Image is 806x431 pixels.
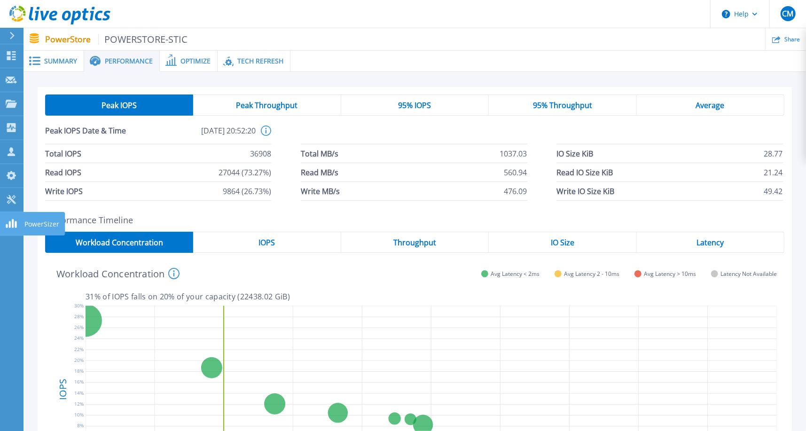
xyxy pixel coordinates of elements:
[77,422,84,429] text: 8%
[696,239,724,246] span: Latency
[644,270,696,277] span: Avg Latency > 10ms
[301,182,340,200] span: Write MB/s
[74,324,84,330] text: 26%
[258,239,275,246] span: IOPS
[74,335,84,341] text: 24%
[237,58,283,64] span: Tech Refresh
[551,239,574,246] span: IO Size
[696,102,725,109] span: Average
[564,270,619,277] span: Avg Latency 2 - 10ms
[784,37,800,42] span: Share
[398,102,431,109] span: 95% IOPS
[301,163,338,181] span: Read MB/s
[45,125,150,144] span: Peak IOPS Date & Time
[45,215,784,225] h2: Performance Timeline
[45,34,188,45] p: PowerStore
[491,270,540,277] span: Avg Latency < 2ms
[556,163,613,181] span: Read IO Size KiB
[150,125,256,144] span: [DATE] 20:52:20
[74,313,84,320] text: 28%
[533,102,592,109] span: 95% Throughput
[764,182,783,200] span: 49.42
[504,163,527,181] span: 560.94
[556,144,593,163] span: IO Size KiB
[45,163,81,181] span: Read IOPS
[44,58,77,64] span: Summary
[720,270,777,277] span: Latency Not Available
[74,302,84,308] text: 30%
[393,239,436,246] span: Throughput
[556,182,614,200] span: Write IO Size KiB
[764,163,783,181] span: 21.24
[76,239,163,246] span: Workload Concentration
[24,212,59,236] p: PowerSizer
[301,144,338,163] span: Total MB/s
[86,292,777,301] p: 31 % of IOPS falls on 20 % of your capacity ( 22438.02 GiB )
[102,102,137,109] span: Peak IOPS
[180,58,211,64] span: Optimize
[223,182,271,200] span: 9864 (26.73%)
[58,354,68,424] h4: IOPS
[764,144,783,163] span: 28.77
[782,10,793,17] span: CM
[105,58,153,64] span: Performance
[56,268,180,279] h4: Workload Concentration
[98,34,188,45] span: POWERSTORE-STIC
[236,102,297,109] span: Peak Throughput
[45,144,81,163] span: Total IOPS
[504,182,527,200] span: 476.09
[45,182,83,200] span: Write IOPS
[219,163,271,181] span: 27044 (73.27%)
[250,144,271,163] span: 36908
[74,345,84,352] text: 22%
[500,144,527,163] span: 1037.03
